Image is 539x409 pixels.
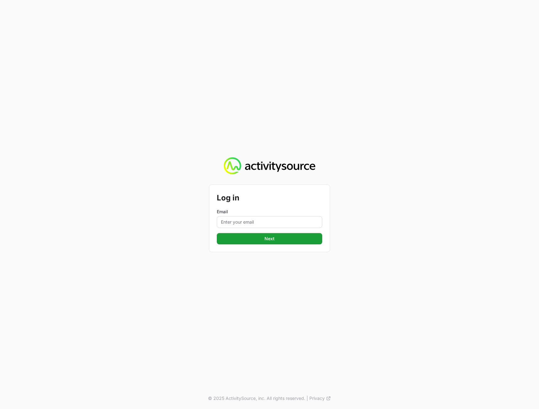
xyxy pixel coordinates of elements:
[224,157,315,175] img: Activity Source
[264,235,275,242] span: Next
[208,395,305,401] p: © 2025 ActivitySource, inc. All rights reserved.
[217,192,322,204] h2: Log in
[307,395,308,401] span: |
[217,209,322,215] label: Email
[217,233,322,244] button: Next
[217,216,322,228] input: Enter your email
[309,395,331,401] a: Privacy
